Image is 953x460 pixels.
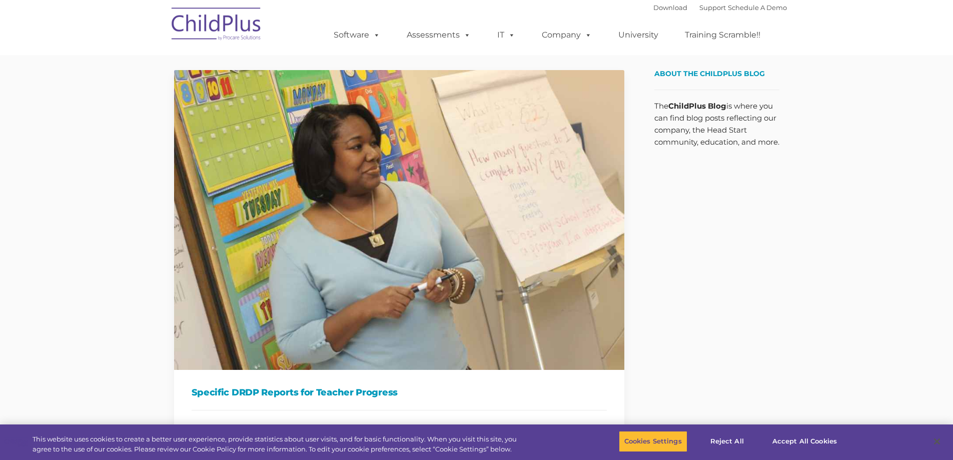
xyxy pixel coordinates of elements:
[167,1,267,51] img: ChildPlus by Procare Solutions
[653,4,687,12] a: Download
[33,434,524,454] div: This website uses cookies to create a better user experience, provide statistics about user visit...
[699,4,726,12] a: Support
[767,431,842,452] button: Accept All Cookies
[608,25,668,45] a: University
[174,70,624,370] img: photo of woman teaching
[619,431,687,452] button: Cookies Settings
[675,25,770,45] a: Training Scramble!!
[192,385,607,400] h1: Specific DRDP Reports for Teacher Progress
[487,25,525,45] a: IT
[324,25,390,45] a: Software
[654,100,779,148] p: The is where you can find blog posts reflecting our company, the Head Start community, education,...
[653,4,787,12] font: |
[696,431,758,452] button: Reject All
[532,25,602,45] a: Company
[397,25,481,45] a: Assessments
[654,69,765,78] span: About the ChildPlus Blog
[926,430,948,452] button: Close
[668,101,726,111] strong: ChildPlus Blog
[728,4,787,12] a: Schedule A Demo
